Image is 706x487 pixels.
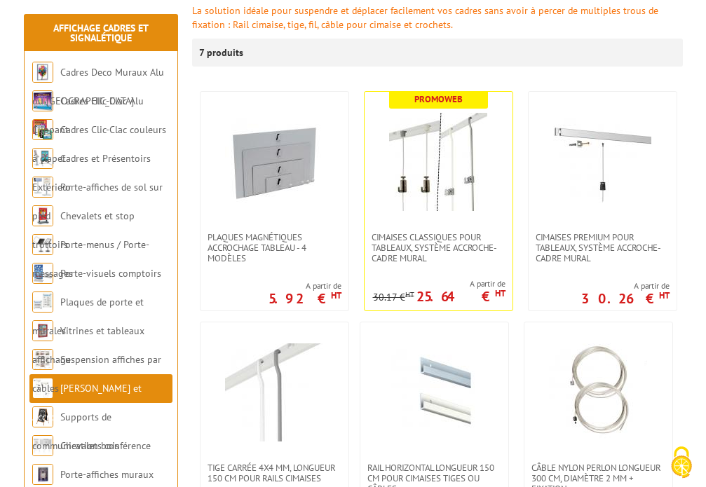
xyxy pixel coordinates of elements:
[201,232,348,263] a: Plaques magnétiques accrochage tableau - 4 modèles
[32,181,163,222] a: Porte-affiches de sol sur pied
[32,382,142,423] a: [PERSON_NAME] et Accroches tableaux
[385,343,483,441] img: Rail horizontal longueur 150 cm pour cimaises tiges ou câbles
[416,292,505,301] p: 25.64 €
[536,232,670,263] span: Cimaises PREMIUM pour tableaux, système accroche-cadre mural
[269,280,341,291] span: A partir de
[373,292,414,303] p: 30.17 €
[60,439,151,452] a: Chevalets conférence
[664,445,699,480] img: Cookies (fenêtre modale)
[373,278,505,289] span: A partir de
[32,152,151,193] a: Cadres et Présentoirs Extérieur
[269,294,341,303] p: 5.92 €
[225,343,323,441] img: Tige carrée 4x4 mm, longueur 150 cm pour rails cimaises
[32,411,119,452] a: Supports de communication bois
[199,39,252,67] p: 7 produits
[659,289,670,301] sup: HT
[32,123,166,165] a: Cadres Clic-Clac couleurs à clapet
[225,113,323,211] img: Plaques magnétiques accrochage tableau - 4 modèles
[581,280,670,291] span: A partir de
[60,267,161,280] a: Porte-visuels comptoirs
[495,287,505,299] sup: HT
[331,289,341,301] sup: HT
[53,22,149,44] a: Affichage Cadres et Signalétique
[32,66,164,107] a: Cadres Deco Muraux Alu ou [GEOGRAPHIC_DATA]
[365,232,512,263] a: Cimaises CLASSIQUES pour tableaux, système accroche-cadre mural
[32,210,135,251] a: Chevalets et stop trottoirs
[405,289,414,299] sup: HT
[414,93,463,105] b: Promoweb
[529,232,677,263] a: Cimaises PREMIUM pour tableaux, système accroche-cadre mural
[208,232,341,263] span: Plaques magnétiques accrochage tableau - 4 modèles
[389,113,487,211] img: Cimaises CLASSIQUES pour tableaux, système accroche-cadre mural
[192,4,658,31] font: La solution idéale pour suspendre et déplacer facilement vos cadres sans avoir à percer de multip...
[372,232,505,263] span: Cimaises CLASSIQUES pour tableaux, système accroche-cadre mural
[32,291,53,313] img: Plaques de porte et murales
[549,343,647,441] img: Câble nylon perlon longueur 300 cm, diamètre 2 mm + fixation
[553,113,651,211] img: Cimaises PREMIUM pour tableaux, système accroche-cadre mural
[201,462,348,483] a: Tige carrée 4x4 mm, longueur 150 cm pour rails cimaises
[32,324,144,366] a: Vitrines et tableaux affichage
[32,95,144,136] a: Cadres Clic-Clac Alu Clippant
[32,353,161,395] a: Suspension affiches par câbles
[32,238,149,280] a: Porte-menus / Porte-messages
[657,439,706,487] button: Cookies (fenêtre modale)
[208,462,341,483] span: Tige carrée 4x4 mm, longueur 150 cm pour rails cimaises
[581,294,670,303] p: 30.26 €
[32,296,144,337] a: Plaques de porte et murales
[32,62,53,83] img: Cadres Deco Muraux Alu ou Bois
